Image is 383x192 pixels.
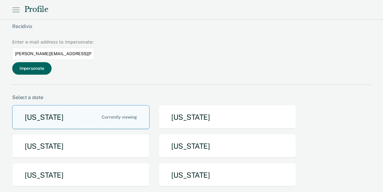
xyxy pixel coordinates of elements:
[12,48,94,60] input: Enter an email to impersonate...
[12,163,150,187] button: [US_STATE]
[159,105,296,129] button: [US_STATE]
[24,5,48,14] div: Profile
[12,94,371,100] div: Select a state
[12,23,362,39] div: Recidiviz
[12,105,150,129] button: [US_STATE]
[159,163,296,187] button: [US_STATE]
[12,134,150,158] button: [US_STATE]
[12,39,94,45] div: Enter e-mail address to impersonate:
[12,62,52,75] button: Impersonate
[159,134,296,158] button: [US_STATE]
